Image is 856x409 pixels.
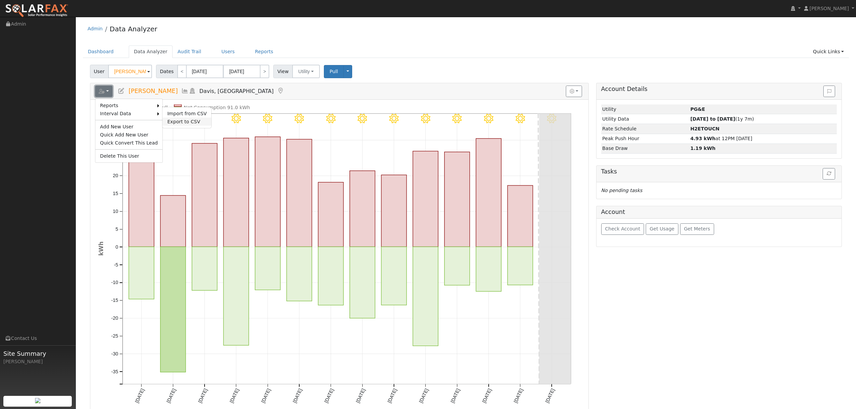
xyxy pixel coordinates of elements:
rect: onclick="" [445,247,470,285]
text: [DATE] [387,388,398,404]
text: [DATE] [197,388,209,404]
a: < [177,65,187,78]
a: Login As (last Never) [189,88,196,94]
a: Quick Add New User [95,131,163,139]
text: [DATE] [229,388,240,404]
i: 8/27 - MostlyClear [326,114,336,123]
a: Users [216,45,240,58]
a: Audit Trail [173,45,206,58]
a: > [260,65,269,78]
rect: onclick="" [508,247,533,285]
button: Get Meters [680,223,714,235]
text: [DATE] [544,388,556,404]
text: -25 [111,334,118,339]
rect: onclick="" [445,152,470,247]
text: [DATE] [292,388,303,404]
a: Data Analyzer [129,45,173,58]
span: View [273,65,293,78]
rect: onclick="" [476,247,501,291]
strong: 4.93 kWh [690,136,715,141]
span: Pull [330,69,338,74]
text: kWh [98,242,104,256]
a: Quick Links [808,45,849,58]
h5: Account Details [601,86,837,93]
span: (1y 7m) [690,116,754,122]
rect: onclick="" [286,139,312,247]
i: 9/01 - Clear [484,114,493,123]
rect: onclick="" [381,175,407,247]
rect: onclick="" [192,144,217,247]
text: -15 [111,298,118,303]
rect: onclick="" [350,171,375,247]
a: Export to CSV [162,118,211,126]
span: Get Meters [684,226,710,231]
rect: onclick="" [381,247,407,305]
a: Reports [250,45,278,58]
i: 8/24 - MostlyClear [232,114,241,123]
span: User [90,65,109,78]
text: 20 [113,173,118,179]
text: -20 [111,316,118,321]
rect: onclick="" [318,247,343,305]
text: [DATE] [260,388,272,404]
a: Reports [95,101,158,109]
text: -10 [111,280,118,285]
img: retrieve [35,398,40,403]
text: [DATE] [355,388,366,404]
button: Issue History [823,86,835,97]
span: Site Summary [3,349,72,358]
strong: ID: 17244893, authorized: 09/02/25 [690,106,705,112]
text: Pull [159,105,167,111]
text: [DATE] [450,388,461,404]
text: [DATE] [418,388,430,404]
rect: onclick="" [223,138,249,247]
button: Check Account [601,223,644,235]
i: 8/28 - MostlyClear [358,114,367,123]
rect: onclick="" [255,137,280,247]
rect: onclick="" [508,186,533,247]
text: -30 [111,351,118,356]
td: Utility [601,104,689,114]
span: Davis, [GEOGRAPHIC_DATA] [200,88,274,94]
text: [DATE] [324,388,335,404]
button: Refresh [823,168,835,180]
a: Delete This User [95,152,163,160]
text: 0 [115,244,118,250]
h5: Account [601,209,625,215]
text: -35 [111,369,118,374]
button: Utility [292,65,320,78]
text: [DATE] [134,388,145,404]
text: [DATE] [165,388,177,404]
rect: onclick="" [255,247,280,290]
div: [PERSON_NAME] [3,358,72,365]
rect: onclick="" [160,195,186,247]
a: Data Analyzer [110,25,157,33]
rect: onclick="" [286,247,312,301]
input: Select a User [108,65,152,78]
text: 15 [113,191,118,196]
rect: onclick="" [223,247,249,346]
td: Utility Data [601,114,689,124]
button: Pull [324,65,344,78]
text: 5 [115,226,118,232]
text: -5 [114,262,118,268]
rect: onclick="" [350,247,375,318]
strong: G [690,126,719,131]
a: Add New User [95,123,163,131]
a: Interval Data [95,109,158,118]
span: Check Account [605,226,640,231]
a: Edit User (36160) [118,88,125,94]
i: 8/25 - MostlyClear [263,114,272,123]
strong: [DATE] to [DATE] [690,116,735,122]
td: at 12PM [DATE] [689,134,837,144]
span: [PERSON_NAME] [128,88,178,94]
i: 9/02 - Clear [516,114,525,123]
i: 8/31 - Clear [452,114,462,123]
td: Base Draw [601,144,689,153]
rect: onclick="" [160,247,186,372]
i: 8/29 - MostlyClear [389,114,399,123]
text: 10 [113,209,118,214]
rect: onclick="" [413,151,438,247]
rect: onclick="" [318,182,343,247]
td: Peak Push Hour [601,134,689,144]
